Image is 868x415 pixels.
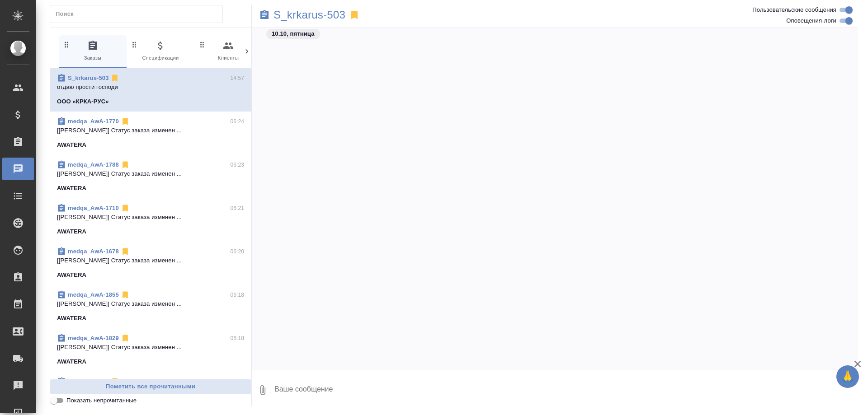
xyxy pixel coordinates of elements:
p: 06:24 [230,117,244,126]
p: AWATERA [57,227,86,236]
p: [[PERSON_NAME]] Статус заказа изменен ... [57,256,244,265]
p: AWATERA [57,357,86,366]
svg: Отписаться [121,247,130,256]
svg: Зажми и перетащи, чтобы поменять порядок вкладок [130,40,139,49]
button: Пометить все прочитанными [50,379,251,395]
span: Показать непрочитанные [66,396,137,405]
a: medqa_AwA-1678 [68,248,119,255]
p: 06:20 [230,247,244,256]
p: [[PERSON_NAME]] Статус заказа изменен ... [57,343,244,352]
svg: Отписаться [110,74,119,83]
span: Клиенты [198,40,259,62]
div: medqa_AwA-171006:21[[PERSON_NAME]] Статус заказа изменен ...AWATERA [50,198,251,242]
p: AWATERA [57,184,86,193]
p: 06:21 [230,204,244,213]
p: 07.10 18:20 [215,377,244,386]
p: 06:23 [230,160,244,169]
span: Заказы [62,40,123,62]
input: Поиск [56,8,222,20]
p: [[PERSON_NAME]] Статус заказа изменен ... [57,126,244,135]
div: medqa_AwA-182906:18[[PERSON_NAME]] Статус заказа изменен ...AWATERA [50,328,251,372]
div: medqa_AwA-177006:24[[PERSON_NAME]] Статус заказа изменен ...AWATERA [50,112,251,155]
p: 10.10, пятница [272,29,315,38]
a: medqa_AwA-1829 [68,335,119,341]
p: 14:57 [230,74,244,83]
span: Пользовательские сообщения [752,5,836,14]
p: [[PERSON_NAME]] Статус заказа изменен ... [57,299,244,308]
a: S_krkarus-503 [274,10,345,19]
a: medqa_AwA-1710 [68,205,119,211]
p: 06:18 [230,334,244,343]
svg: Отписаться [110,377,119,386]
a: medqa_AwA-1788 [68,161,119,168]
span: Спецификации [130,40,191,62]
svg: Зажми и перетащи, чтобы поменять порядок вкладок [62,40,71,49]
span: Пометить все прочитанными [55,382,246,392]
p: [[PERSON_NAME]] Статус заказа изменен ... [57,169,244,178]
p: AWATERA [57,140,86,149]
p: [[PERSON_NAME]] Статус заказа изменен ... [57,213,244,222]
div: medqa_AwA-178806:23[[PERSON_NAME]] Статус заказа изменен ...AWATERA [50,155,251,198]
button: 🙏 [836,365,859,388]
svg: Отписаться [121,204,130,213]
p: AWATERA [57,270,86,280]
div: medqa_AwA-167806:20[[PERSON_NAME]] Статус заказа изменен ...AWATERA [50,242,251,285]
div: S_GNRM-135907.10 18:20[PERSON_NAME] пока меры-причины.Generium [50,372,251,415]
a: S_GNRM-1359 [68,378,108,385]
p: отдаю прости господи [57,83,244,92]
p: AWATERA [57,314,86,323]
span: Оповещения-логи [786,16,836,25]
a: S_krkarus-503 [68,75,108,81]
svg: Отписаться [121,160,130,169]
svg: Отписаться [121,290,130,299]
div: S_krkarus-50314:57отдаю прости господиООО «КРКА-РУС» [50,68,251,112]
a: medqa_AwA-1770 [68,118,119,125]
a: medqa_AwA-1855 [68,291,119,298]
div: medqa_AwA-185506:18[[PERSON_NAME]] Статус заказа изменен ...AWATERA [50,285,251,328]
p: ООО «КРКА-РУС» [57,97,109,106]
svg: Отписаться [121,334,130,343]
span: 🙏 [840,367,855,386]
p: 06:18 [230,290,244,299]
svg: Отписаться [121,117,130,126]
